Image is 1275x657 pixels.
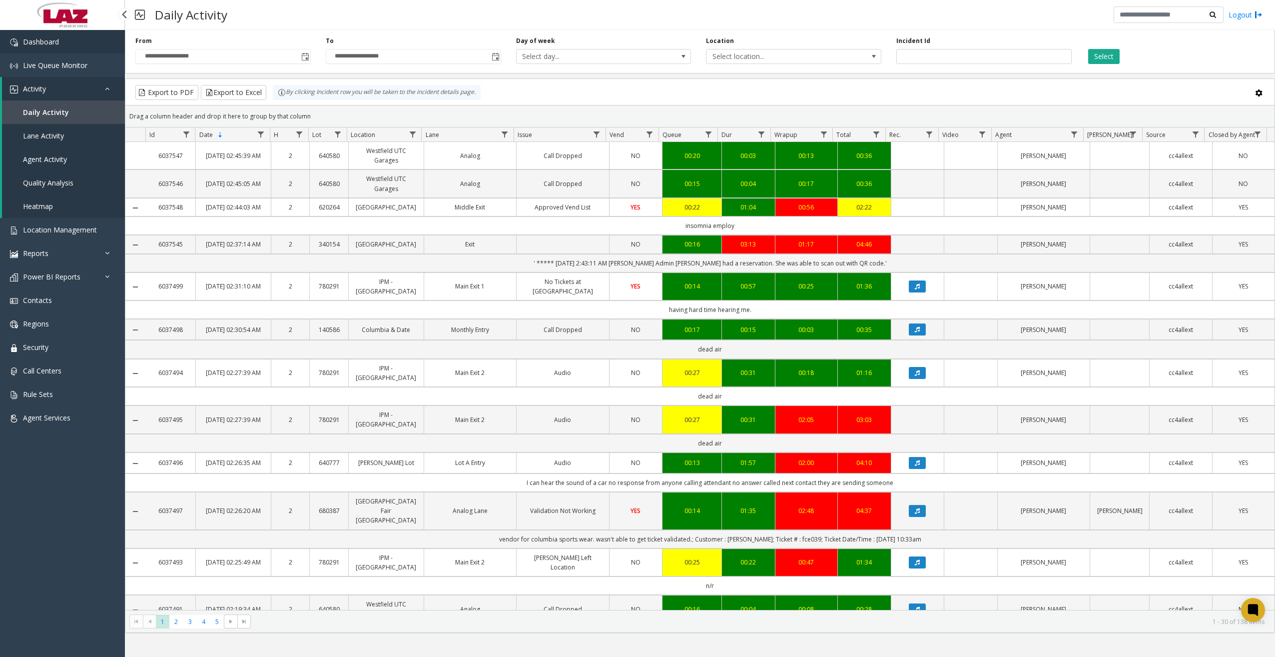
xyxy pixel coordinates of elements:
img: pageIcon [135,2,145,27]
img: logout [1255,9,1263,20]
span: Live Queue Monitor [23,60,87,70]
td: I can hear the sound of a car no response from anyone calling attendant no answer called next con... [145,473,1275,492]
a: 00:27 [668,368,715,377]
a: [DATE] 02:45:05 AM [202,179,264,188]
a: [PERSON_NAME] [1004,415,1084,424]
a: Analog [430,179,511,188]
a: YES [616,281,656,291]
a: [GEOGRAPHIC_DATA] Fair [GEOGRAPHIC_DATA] [355,496,417,525]
div: 01:17 [781,239,831,249]
a: YES [616,506,656,515]
a: 680387 [316,506,342,515]
a: Lane Filter Menu [498,127,511,141]
a: 780291 [316,368,342,377]
span: Security [23,342,48,352]
a: [DATE] 02:27:39 AM [202,368,264,377]
span: YES [1239,415,1248,424]
button: Export to Excel [201,85,266,100]
a: [PERSON_NAME] [1004,281,1084,291]
a: 6037546 [151,179,189,188]
a: [DATE] 02:26:35 AM [202,458,264,467]
a: 00:31 [728,368,769,377]
a: 00:15 [668,179,715,188]
a: 02:22 [844,202,885,212]
a: Main Exit 2 [430,415,511,424]
a: NO [616,458,656,467]
a: 00:03 [781,325,831,334]
a: 00:18 [781,368,831,377]
a: 00:15 [728,325,769,334]
div: 00:16 [668,239,715,249]
span: Location Management [23,225,97,234]
a: [DATE] 02:26:20 AM [202,506,264,515]
img: 'icon' [10,62,18,70]
a: 01:16 [844,368,885,377]
a: Collapse Details [125,416,145,424]
img: 'icon' [10,38,18,46]
a: 01:35 [728,506,769,515]
label: Day of week [516,36,555,45]
a: Activity [2,77,125,100]
a: IPM - [GEOGRAPHIC_DATA] [355,553,417,572]
td: ' ***** [DATE] 2:43:11 AM [PERSON_NAME] Admin [PERSON_NAME] had a reservation. She was able to sc... [145,254,1275,272]
span: NO [631,240,640,248]
span: YES [1239,458,1248,467]
a: 00:22 [668,202,715,212]
a: 2 [277,325,304,334]
img: 'icon' [10,85,18,93]
a: 2 [277,202,304,212]
button: Export to PDF [135,85,198,100]
a: [DATE] 02:44:03 AM [202,202,264,212]
a: cc4allext [1156,281,1206,291]
a: Collapse Details [125,241,145,249]
a: 140586 [316,325,342,334]
span: Regions [23,319,49,328]
div: 04:46 [844,239,885,249]
a: 6037494 [151,368,189,377]
span: Dashboard [23,37,59,46]
a: 340154 [316,239,342,249]
a: Middle Exit [430,202,511,212]
span: Rule Sets [23,389,53,399]
div: 02:48 [781,506,831,515]
img: 'icon' [10,226,18,234]
a: NO [616,368,656,377]
div: 00:14 [668,281,715,291]
a: cc4allext [1156,239,1206,249]
img: 'icon' [10,391,18,399]
span: YES [1239,325,1248,334]
a: Lane Activity [2,124,125,147]
td: having hard time hearing me. [145,300,1275,319]
a: Agent Activity [2,147,125,171]
span: Call Centers [23,366,61,375]
a: 620264 [316,202,342,212]
a: 02:00 [781,458,831,467]
a: Collapse Details [125,326,145,334]
span: Lane Activity [23,131,64,140]
span: Reports [23,248,48,258]
div: 01:57 [728,458,769,467]
a: 2 [277,458,304,467]
label: Incident Id [896,36,930,45]
a: [DATE] 02:31:10 AM [202,281,264,291]
a: 780291 [316,415,342,424]
a: cc4allext [1156,325,1206,334]
a: cc4allext [1156,179,1206,188]
a: 2 [277,368,304,377]
div: 00:57 [728,281,769,291]
a: cc4allext [1156,202,1206,212]
a: Call Dropped [523,325,603,334]
button: Select [1088,49,1120,64]
span: Contacts [23,295,52,305]
img: 'icon' [10,320,18,328]
span: Agent Services [23,413,70,422]
a: Date Filter Menu [254,127,268,141]
a: 04:10 [844,458,885,467]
